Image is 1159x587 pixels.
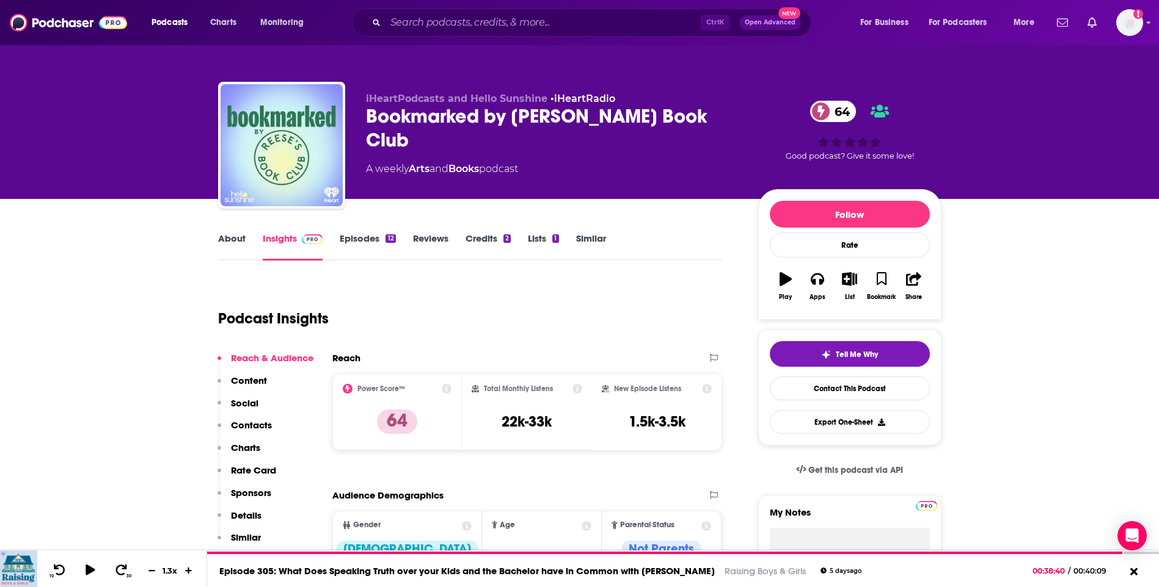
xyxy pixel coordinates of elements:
[231,531,261,543] p: Similar
[810,293,825,301] div: Apps
[386,234,395,243] div: 12
[503,234,511,243] div: 2
[916,501,937,511] img: Podchaser Pro
[231,397,258,409] p: Social
[409,163,430,175] a: Arts
[302,234,323,244] img: Podchaser Pro
[160,566,181,575] div: 1.3 x
[231,375,267,386] p: Content
[778,7,800,19] span: New
[725,565,806,577] a: Raising Boys & Girls
[221,84,343,206] img: Bookmarked by Reese's Book Club
[357,384,405,393] h2: Power Score™
[758,93,941,168] div: 64Good podcast? Give it some love!
[770,232,930,257] div: Rate
[252,13,320,32] button: open menu
[218,464,276,487] button: Rate Card
[218,510,261,532] button: Details
[218,309,329,328] h1: Podcast Insights
[905,293,922,301] div: Share
[260,14,304,31] span: Monitoring
[218,375,267,397] button: Content
[576,232,606,261] a: Similar
[340,232,395,261] a: Episodes12
[218,442,260,464] button: Charts
[786,151,914,160] span: Good podcast? Give it some love!
[921,13,1005,32] button: open menu
[231,487,271,499] p: Sponsors
[218,419,272,442] button: Contacts
[1117,521,1147,550] div: Open Intercom Messenger
[502,412,552,431] h3: 22k-33k
[620,521,675,529] span: Parental Status
[779,293,792,301] div: Play
[629,412,686,431] h3: 1.5k-3.5k
[1133,9,1143,19] svg: Add a profile image
[621,541,701,558] div: Not Parents
[852,13,924,32] button: open menu
[867,293,896,301] div: Bookmark
[47,563,70,578] button: 10
[1014,14,1034,31] span: More
[916,499,937,511] a: Pro website
[1068,566,1070,575] span: /
[332,352,360,364] h2: Reach
[860,14,909,31] span: For Business
[332,489,444,501] h2: Audience Demographics
[808,465,903,475] span: Get this podcast via API
[833,264,865,308] button: List
[1005,13,1050,32] button: open menu
[377,409,417,434] p: 64
[49,574,54,578] span: 10
[786,455,913,485] a: Get this podcast via API
[366,162,518,176] div: A weekly podcast
[231,442,260,453] p: Charts
[845,293,855,301] div: List
[929,14,987,31] span: For Podcasters
[218,531,261,554] button: Similar
[500,521,515,529] span: Age
[1116,9,1143,36] img: User Profile
[1052,12,1073,33] a: Show notifications dropdown
[202,13,244,32] a: Charts
[219,565,715,577] a: Episode 305: What Does Speaking Truth over your Kids and the Bachelor have in Common with [PERSON...
[143,13,203,32] button: open menu
[430,163,448,175] span: and
[1116,9,1143,36] span: Logged in as nwierenga
[218,487,271,510] button: Sponsors
[770,376,930,400] a: Contact This Podcast
[366,93,547,104] span: iHeartPodcasts and Hello Sunshine
[152,14,188,31] span: Podcasts
[810,101,856,122] a: 64
[770,341,930,367] button: tell me why sparkleTell Me Why
[821,350,831,359] img: tell me why sparkle
[364,9,823,37] div: Search podcasts, credits, & more...
[1033,566,1068,575] span: 00:38:40
[231,464,276,476] p: Rate Card
[353,521,381,529] span: Gender
[448,163,479,175] a: Books
[554,93,615,104] a: iHeartRadio
[866,264,898,308] button: Bookmark
[802,264,833,308] button: Apps
[701,15,729,31] span: Ctrl K
[770,201,930,228] button: Follow
[413,232,448,261] a: Reviews
[218,397,258,420] button: Social
[231,419,272,431] p: Contacts
[528,232,558,261] a: Lists1
[466,232,511,261] a: Credits2
[336,541,478,558] div: [DEMOGRAPHIC_DATA]
[231,352,313,364] p: Reach & Audience
[770,506,930,528] label: My Notes
[10,11,127,34] img: Podchaser - Follow, Share and Rate Podcasts
[218,352,313,375] button: Reach & Audience
[1070,566,1119,575] span: 00:40:09
[745,20,795,26] span: Open Advanced
[126,574,131,578] span: 30
[770,264,802,308] button: Play
[821,567,861,574] div: 5 days ago
[111,563,134,578] button: 30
